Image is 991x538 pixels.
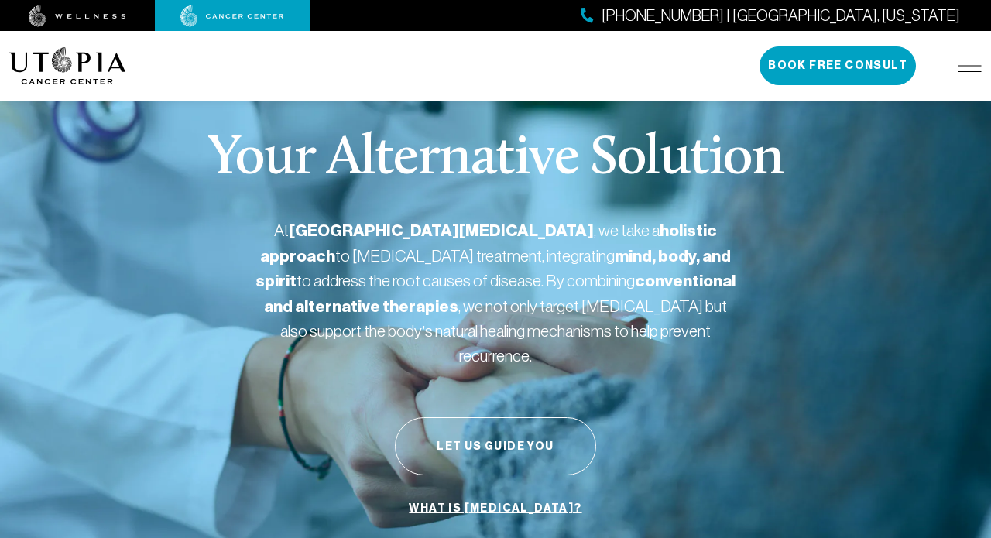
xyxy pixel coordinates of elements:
[760,46,916,85] button: Book Free Consult
[260,221,717,266] strong: holistic approach
[255,218,736,368] p: At , we take a to [MEDICAL_DATA] treatment, integrating to address the root causes of disease. By...
[289,221,594,241] strong: [GEOGRAPHIC_DATA][MEDICAL_DATA]
[602,5,960,27] span: [PHONE_NUMBER] | [GEOGRAPHIC_DATA], [US_STATE]
[395,417,596,475] button: Let Us Guide You
[581,5,960,27] a: [PHONE_NUMBER] | [GEOGRAPHIC_DATA], [US_STATE]
[958,60,982,72] img: icon-hamburger
[9,47,126,84] img: logo
[180,5,284,27] img: cancer center
[405,494,585,523] a: What is [MEDICAL_DATA]?
[264,271,736,317] strong: conventional and alternative therapies
[207,132,783,187] p: Your Alternative Solution
[29,5,126,27] img: wellness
